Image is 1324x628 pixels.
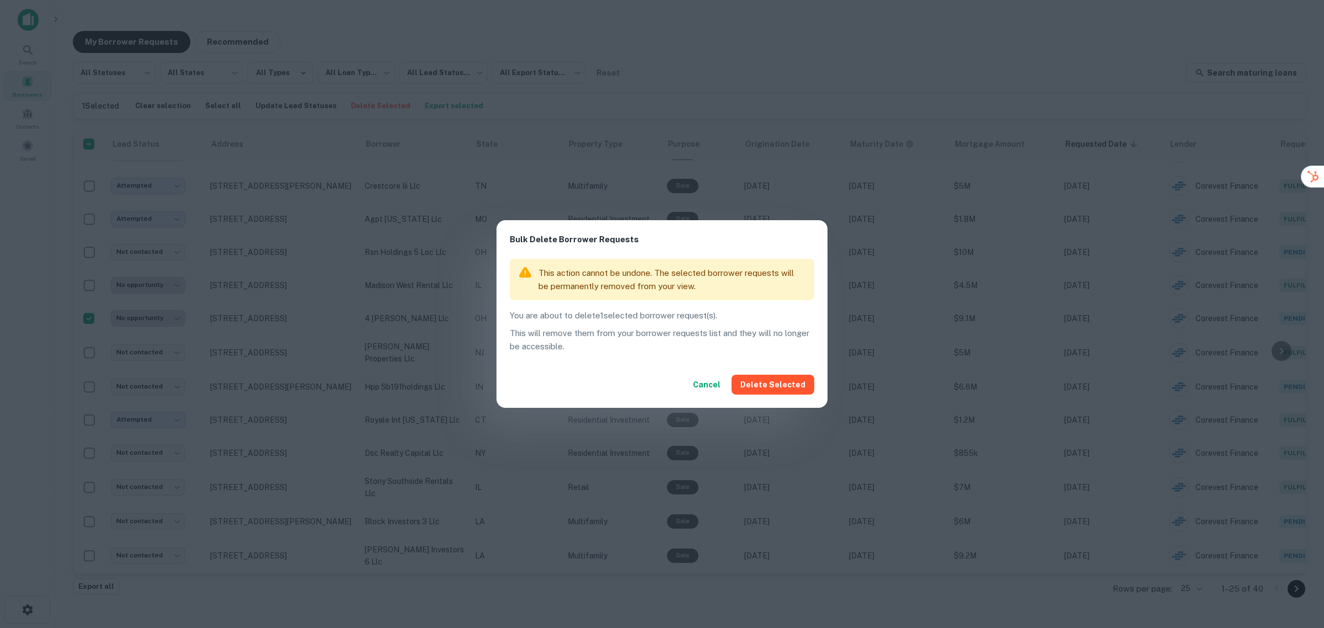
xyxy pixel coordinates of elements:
[732,375,814,395] button: Delete Selected
[688,375,725,395] button: Cancel
[1269,540,1324,593] iframe: Chat Widget
[510,309,814,322] p: You are about to delete 1 selected borrower request(s).
[496,220,827,259] h2: Bulk Delete Borrower Requests
[538,262,805,297] div: This action cannot be undone. The selected borrower requests will be permanently removed from you...
[510,327,814,353] p: This will remove them from your borrower requests list and they will no longer be accessible.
